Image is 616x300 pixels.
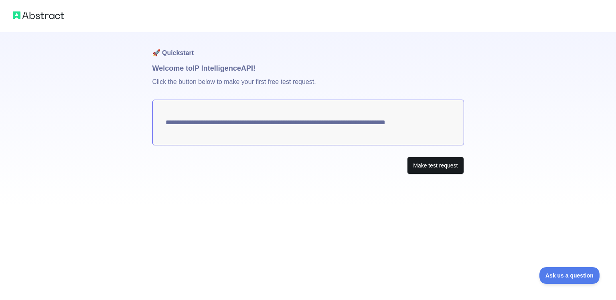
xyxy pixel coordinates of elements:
iframe: Toggle Customer Support [539,267,600,284]
p: Click the button below to make your first free test request. [152,74,464,100]
h1: Welcome to IP Intelligence API! [152,63,464,74]
img: Abstract logo [13,10,64,21]
button: Make test request [407,157,464,175]
h1: 🚀 Quickstart [152,32,464,63]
